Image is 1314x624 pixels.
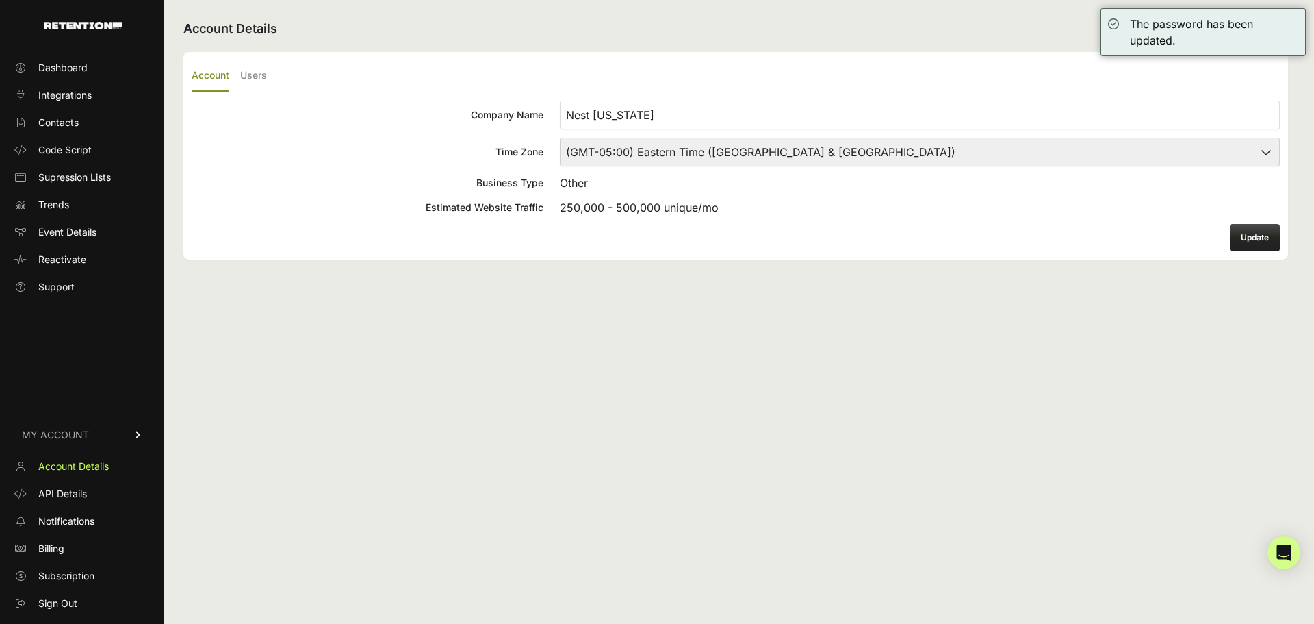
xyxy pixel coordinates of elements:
[38,280,75,294] span: Support
[560,101,1280,129] input: Company Name
[38,171,111,184] span: Supression Lists
[38,198,69,212] span: Trends
[8,510,156,532] a: Notifications
[38,143,92,157] span: Code Script
[38,61,88,75] span: Dashboard
[38,569,94,583] span: Subscription
[8,112,156,134] a: Contacts
[192,108,543,122] div: Company Name
[8,565,156,587] a: Subscription
[1230,224,1280,251] button: Update
[38,225,96,239] span: Event Details
[8,455,156,477] a: Account Details
[8,249,156,271] a: Reactivate
[8,221,156,243] a: Event Details
[1267,536,1300,569] div: Open Intercom Messenger
[8,414,156,455] a: MY ACCOUNT
[38,88,92,102] span: Integrations
[38,116,79,129] span: Contacts
[38,460,109,473] span: Account Details
[38,514,94,528] span: Notifications
[240,60,267,92] label: Users
[192,60,229,92] label: Account
[560,199,1280,216] div: 250,000 - 500,000 unique/mo
[38,253,86,266] span: Reactivate
[560,175,1280,191] div: Other
[183,19,1288,38] h2: Account Details
[38,542,64,556] span: Billing
[8,592,156,614] a: Sign Out
[8,84,156,106] a: Integrations
[8,276,156,298] a: Support
[38,487,87,501] span: API Details
[8,139,156,161] a: Code Script
[1130,16,1298,49] div: The password has been updated.
[8,194,156,216] a: Trends
[38,597,77,610] span: Sign Out
[192,176,543,190] div: Business Type
[560,138,1280,166] select: Time Zone
[192,201,543,214] div: Estimated Website Traffic
[22,428,89,442] span: MY ACCOUNT
[8,483,156,505] a: API Details
[44,22,122,29] img: Retention.com
[8,57,156,79] a: Dashboard
[8,538,156,560] a: Billing
[8,166,156,188] a: Supression Lists
[192,145,543,159] div: Time Zone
